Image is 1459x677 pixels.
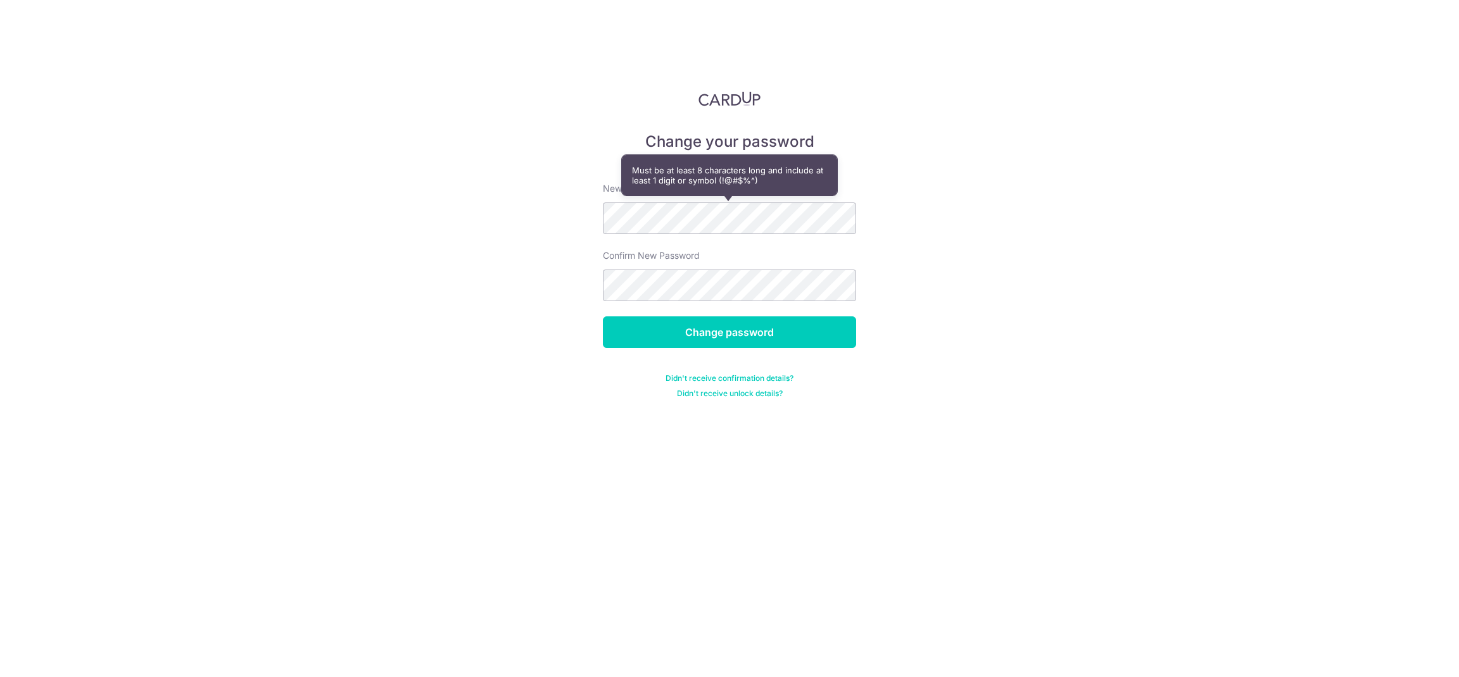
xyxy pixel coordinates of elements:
img: CardUp Logo [698,91,761,106]
a: Didn't receive confirmation details? [666,373,793,383]
div: Must be at least 8 characters long and include at least 1 digit or symbol (!@#$%^) [622,155,837,196]
h5: Change your password [603,132,856,152]
label: Confirm New Password [603,249,700,262]
input: Change password [603,316,856,348]
label: New password [603,182,665,195]
a: Didn't receive unlock details? [677,388,783,399]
